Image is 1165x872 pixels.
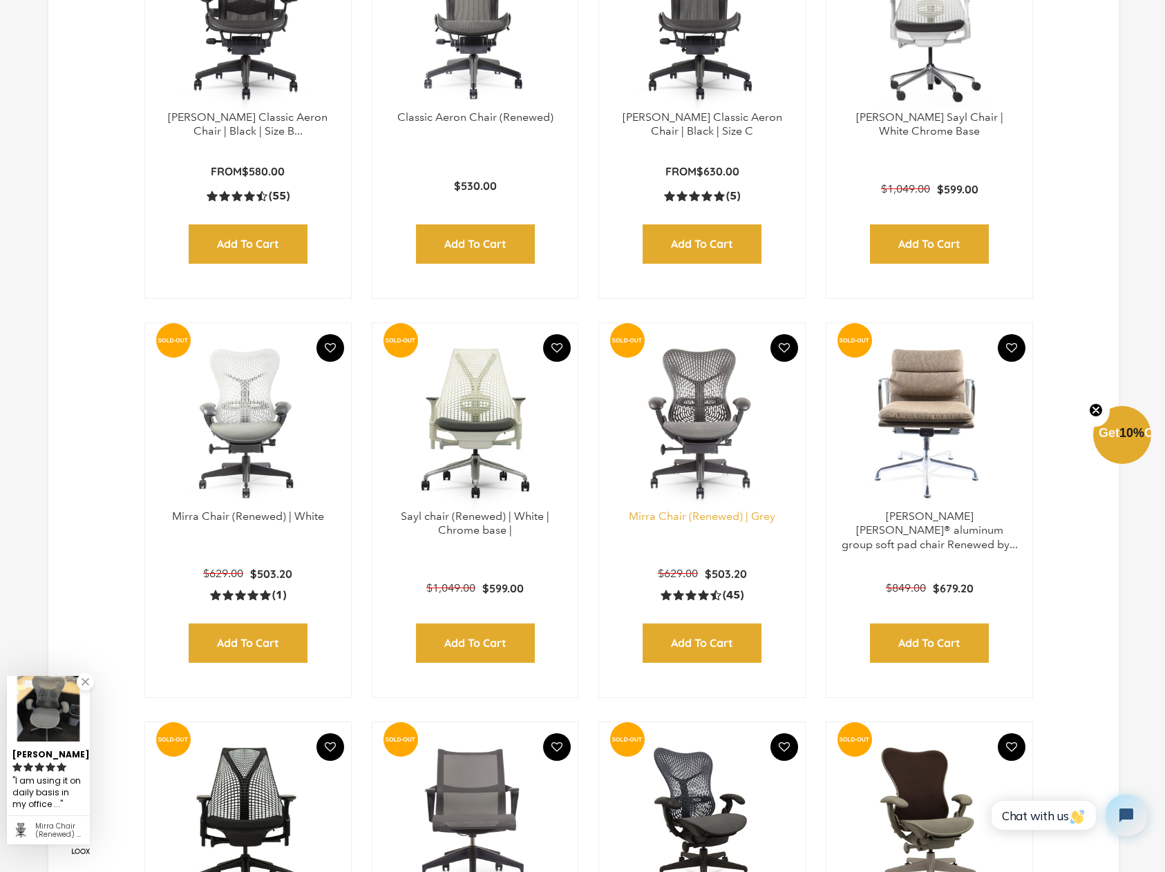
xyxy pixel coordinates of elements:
span: (55) [269,189,290,204]
span: $629.00 [658,567,698,580]
div: Get10%OffClose teaser [1093,407,1151,465]
input: Add to Cart [643,224,761,264]
text: SOLD-OUT [158,336,187,343]
button: Close teaser [1082,395,1110,427]
div: [PERSON_NAME] [12,744,84,761]
input: Add to Cart [416,623,535,663]
span: $1,049.00 [881,182,930,195]
span: $503.20 [705,567,747,581]
input: Add to Cart [870,623,989,663]
img: Mirra Chair (Renewed) | White - chairorama [159,337,337,510]
p: From [665,164,739,179]
text: SOLD-OUT [612,735,643,742]
button: Add To Wishlist [998,733,1025,761]
div: I am using it on daily basis in my office and so far great positive reviews from my side [12,774,84,812]
a: Mirra Chair (Renewed) | Grey - chairorama Mirra Chair (Renewed) | Grey - chairorama [613,337,791,510]
a: 4.5 rating (55 votes) [207,188,290,203]
span: $1,049.00 [426,581,475,594]
text: SOLD-OUT [840,735,870,742]
a: 5.0 rating (1 votes) [210,588,286,602]
span: $849.00 [886,581,926,594]
a: [PERSON_NAME] Classic Aeron Chair | Black | Size B... [168,110,328,138]
a: Mirra Chair (Renewed) | White [172,510,324,523]
p: From [211,164,285,179]
iframe: Tidio Chat [976,783,1159,848]
svg: rating icon full [57,762,66,772]
svg: rating icon full [12,762,22,772]
a: [PERSON_NAME] Classic Aeron Chair | Black | Size C [623,110,782,138]
a: [PERSON_NAME] Sayl Chair | White Chrome Base [856,110,1003,138]
button: Add To Wishlist [316,733,344,761]
button: Add To Wishlist [316,334,344,362]
span: 10% [1119,426,1144,440]
span: $503.20 [250,567,292,581]
a: Sayl chair (Renewed) | White | Chrome base | - chairorama Sayl chair (Renewed) | White | Chrome b... [386,337,565,510]
a: Mirra Chair (Renewed) | White - chairorama Mirra Chair (Renewed) | White - chairorama [159,337,337,510]
span: $679.20 [933,581,974,595]
text: SOLD-OUT [385,336,415,343]
span: (1) [272,588,286,603]
span: (45) [723,588,743,603]
span: $599.00 [937,182,978,196]
img: Herman Miller Eames® aluminum group soft pad chair Renewed by Chairorama - chairorama [840,337,1019,510]
text: SOLD-OUT [158,735,187,742]
span: $630.00 [697,164,739,178]
button: Add To Wishlist [770,733,798,761]
svg: rating icon full [35,762,44,772]
text: SOLD-OUT [612,336,643,343]
a: Mirra Chair (Renewed) | Grey [629,510,775,523]
button: Add To Wishlist [770,334,798,362]
a: Sayl chair (Renewed) | White | Chrome base | [401,510,549,537]
input: Add to Cart [189,623,307,663]
text: SOLD-OUT [385,735,415,742]
span: $629.00 [203,567,243,580]
a: 5.0 rating (5 votes) [664,188,740,203]
button: Add To Wishlist [543,334,571,362]
img: Helen J. review of Mirra Chair (Renewed) | Grey [7,676,90,742]
img: Mirra Chair (Renewed) | Grey - chairorama [613,337,791,510]
input: Add to Cart [416,224,535,264]
button: Add To Wishlist [998,334,1025,362]
input: Add to Cart [870,224,989,264]
a: 4.4 rating (45 votes) [661,588,743,602]
a: Herman Miller Eames® aluminum group soft pad chair Renewed by Chairorama - chairorama Herman Mill... [840,337,1019,510]
span: $530.00 [454,179,497,193]
a: Classic Aeron Chair (Renewed) [397,110,553,124]
span: $599.00 [482,581,524,595]
button: Add To Wishlist [543,733,571,761]
span: (5) [726,189,740,204]
span: $580.00 [242,164,285,178]
input: Add to Cart [189,224,307,264]
svg: rating icon full [23,762,33,772]
img: Sayl chair (Renewed) | White | Chrome base | - chairorama [386,337,565,510]
text: SOLD-OUT [840,336,870,343]
a: [PERSON_NAME] [PERSON_NAME]® aluminum group soft pad chair Renewed by... [842,510,1018,552]
input: Add to Cart [643,623,761,663]
div: Mirra Chair (Renewed) | Grey [35,822,84,839]
svg: rating icon full [46,762,55,772]
span: Get Off [1099,426,1162,440]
